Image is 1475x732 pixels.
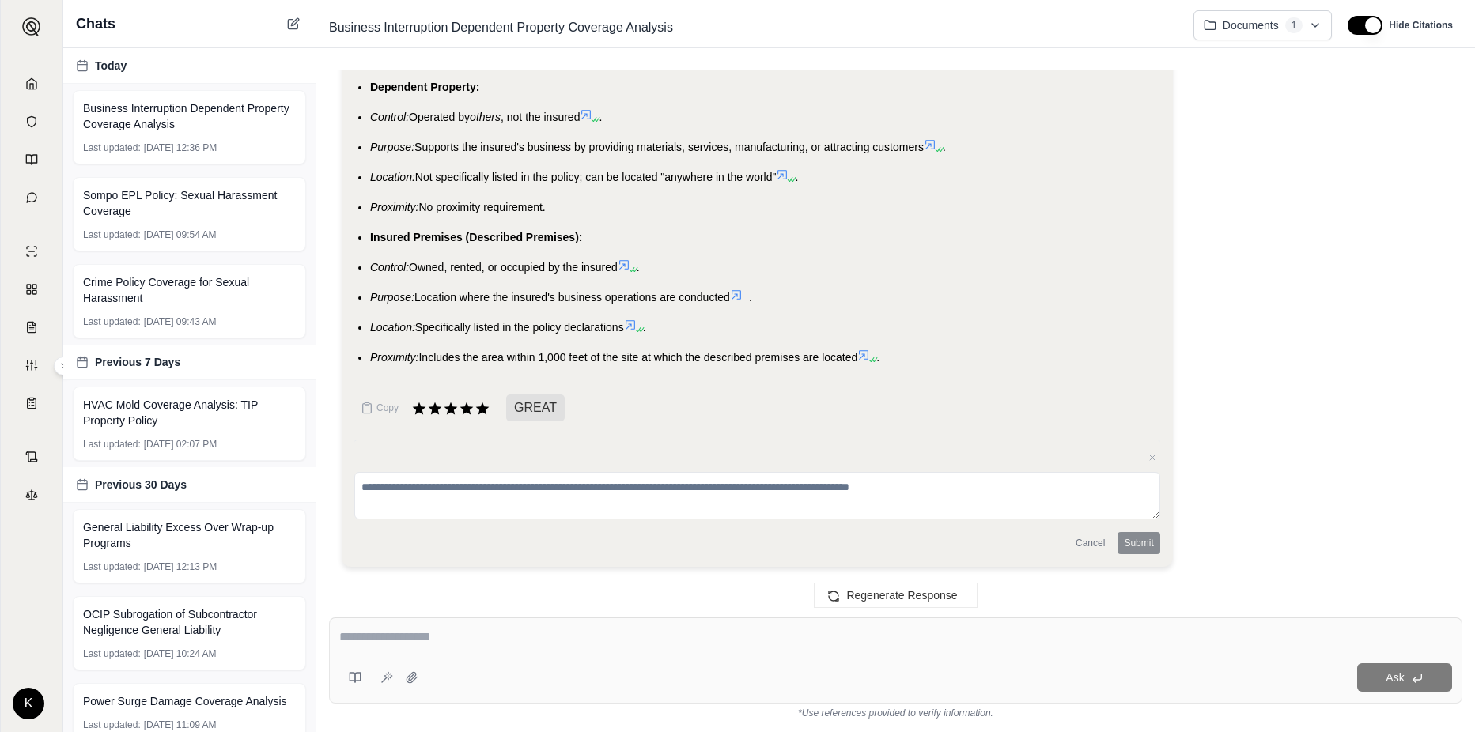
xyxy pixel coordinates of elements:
[22,17,41,36] img: Expand sidebar
[144,647,217,660] span: [DATE] 10:24 AM
[1069,532,1111,554] button: Cancel
[370,291,414,304] span: Purpose:
[370,141,414,153] span: Purpose:
[4,180,59,215] a: Chat
[846,589,957,602] span: Regenerate Response
[414,291,730,304] span: Location where the insured's business operations are conducted
[943,141,946,153] span: .
[409,261,618,274] span: Owned, rented, or occupied by the insured
[4,348,59,383] a: Custom Report
[83,560,141,573] span: Last updated:
[370,111,409,123] span: Control:
[414,141,924,153] span: Supports the insured's business by providing materials, services, manufacturing, or attracting cu...
[95,477,187,492] span: Previous 30 Days
[370,231,582,243] span: Insured Premises (Described Premises):
[54,357,73,375] button: Expand sidebar
[144,560,217,573] span: [DATE] 12:13 PM
[376,402,399,414] span: Copy
[144,719,217,731] span: [DATE] 11:09 AM
[1357,663,1452,692] button: Ask
[814,583,977,608] button: Regenerate Response
[4,310,59,345] a: Claim Coverage
[83,693,287,709] span: Power Surge Damage Coverage Analysis
[329,704,1462,719] div: *Use references provided to verify information.
[1386,671,1404,684] span: Ask
[1193,10,1333,40] button: Documents1
[1223,17,1279,33] span: Documents
[83,519,296,551] span: General Liability Excess Over Wrap-up Programs
[643,321,646,334] span: .
[370,261,409,274] span: Control:
[370,321,415,334] span: Location:
[83,315,141,328] span: Last updated:
[4,477,59,512] a: Legal Search Engine
[506,394,565,421] span: GREAT
[76,13,115,35] span: Chats
[370,351,418,364] span: Proximity:
[415,321,624,334] span: Specifically listed in the policy declarations
[370,81,479,93] span: Dependent Property:
[284,14,303,33] button: New Chat
[415,171,777,183] span: Not specifically listed in the policy; can be located "anywhere in the world"
[795,171,798,183] span: .
[323,15,679,40] span: Business Interruption Dependent Property Coverage Analysis
[599,111,602,123] span: .
[83,187,296,219] span: Sompo EPL Policy: Sexual Harassment Coverage
[83,100,296,132] span: Business Interruption Dependent Property Coverage Analysis
[4,440,59,474] a: Contract Analysis
[1285,17,1303,33] span: 1
[83,228,141,241] span: Last updated:
[83,606,296,638] span: OCIP Subrogation of Subcontractor Negligence General Liability
[144,315,217,328] span: [DATE] 09:43 AM
[370,171,415,183] span: Location:
[4,272,59,307] a: Policy Comparisons
[409,111,470,123] span: Operated by
[83,647,141,660] span: Last updated:
[501,111,580,123] span: , not the insured
[4,66,59,101] a: Home
[1389,19,1453,32] span: Hide Citations
[418,351,857,364] span: Includes the area within 1,000 feet of the site at which the described premises are located
[83,438,141,451] span: Last updated:
[876,351,879,364] span: .
[470,111,501,123] span: others
[418,201,545,213] span: No proximity requirement.
[13,688,44,719] div: K
[83,397,296,428] span: HVAC Mold Coverage Analysis: TIP Property Policy
[144,228,217,241] span: [DATE] 09:54 AM
[4,142,59,177] a: Prompt Library
[16,11,47,43] button: Expand sidebar
[354,392,405,424] button: Copy
[83,719,141,731] span: Last updated:
[95,58,127,74] span: Today
[637,261,640,274] span: .
[749,291,752,304] span: .
[144,141,217,154] span: [DATE] 12:36 PM
[4,386,59,421] a: Coverage Table
[323,15,1181,40] div: Edit Title
[4,234,59,269] a: Single Policy
[83,274,296,306] span: Crime Policy Coverage for Sexual Harassment
[83,141,141,154] span: Last updated:
[95,354,180,370] span: Previous 7 Days
[4,104,59,139] a: Documents Vault
[144,438,217,451] span: [DATE] 02:07 PM
[370,201,418,213] span: Proximity:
